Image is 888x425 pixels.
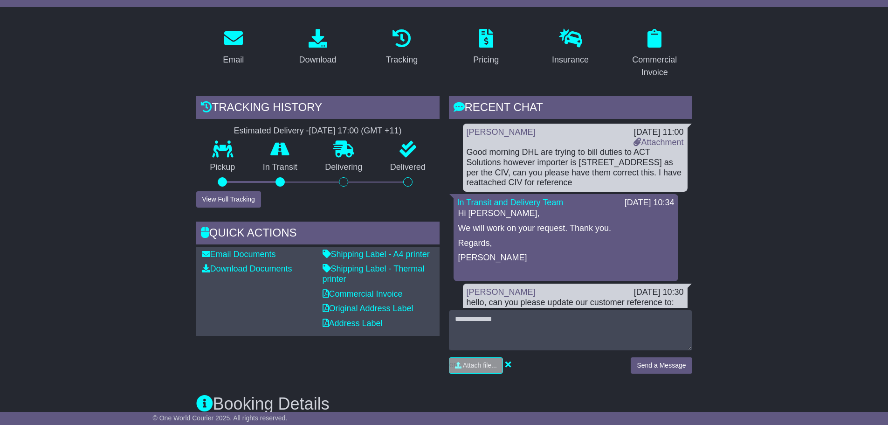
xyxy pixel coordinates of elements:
[202,250,276,259] a: Email Documents
[223,54,244,66] div: Email
[323,304,413,313] a: Original Address Label
[467,127,536,137] a: [PERSON_NAME]
[625,198,675,208] div: [DATE] 10:34
[196,96,440,121] div: Tracking history
[202,264,292,273] a: Download Documents
[293,26,342,70] a: Download
[299,54,336,66] div: Download
[631,357,692,374] button: Send a Message
[633,138,683,147] a: Attachment
[196,126,440,136] div: Estimated Delivery -
[633,127,683,138] div: [DATE] 11:00
[311,162,377,173] p: Delivering
[457,198,564,207] a: In Transit and Delivery Team
[623,54,686,79] div: Commercial Invoice
[249,162,311,173] p: In Transit
[153,414,288,422] span: © One World Courier 2025. All rights reserved.
[323,289,403,299] a: Commercial Invoice
[458,223,674,234] p: We will work on your request. Thank you.
[552,54,589,66] div: Insurance
[546,26,595,70] a: Insurance
[449,96,692,121] div: RECENT CHAT
[467,287,536,297] a: [PERSON_NAME]
[467,298,684,318] div: hello, can you please update our customer reference to: s00032835
[196,191,261,208] button: View Full Tracking
[196,395,692,413] h3: Booking Details
[458,253,674,263] p: [PERSON_NAME]
[634,287,684,298] div: [DATE] 10:30
[467,147,684,188] div: Good morning DHL are trying to bill duties to ACT Solutions however importer is [STREET_ADDRESS] ...
[323,250,430,259] a: Shipping Label - A4 printer
[458,209,674,219] p: Hi [PERSON_NAME],
[323,319,383,328] a: Address Label
[196,222,440,247] div: Quick Actions
[309,126,402,136] div: [DATE] 17:00 (GMT +11)
[473,54,499,66] div: Pricing
[617,26,692,82] a: Commercial Invoice
[386,54,418,66] div: Tracking
[196,162,249,173] p: Pickup
[467,26,505,70] a: Pricing
[458,238,674,249] p: Regards,
[217,26,250,70] a: Email
[323,264,425,284] a: Shipping Label - Thermal printer
[380,26,424,70] a: Tracking
[376,162,440,173] p: Delivered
